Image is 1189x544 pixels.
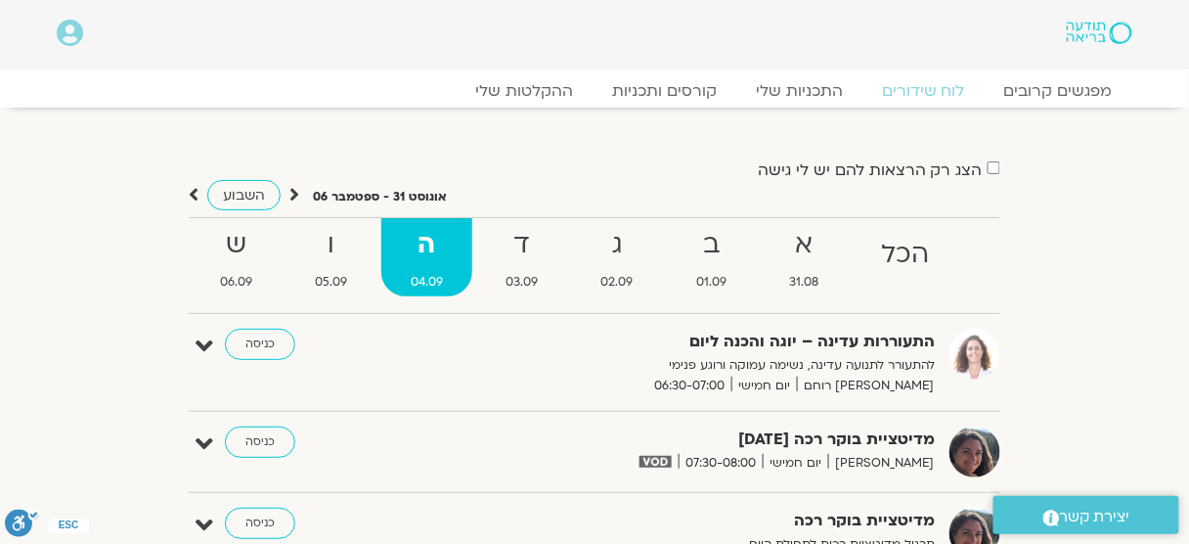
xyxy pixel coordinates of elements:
a: ש06.09 [191,218,282,296]
span: יצירת קשר [1060,504,1130,530]
strong: ג [572,223,663,267]
strong: מדיטציית בוקר רכה [456,508,935,534]
p: להתעורר לתנועה עדינה, נשימה עמוקה ורוגע פנימי [456,355,935,376]
a: השבוע [207,180,281,210]
a: יצירת קשר [993,496,1179,534]
span: 05.09 [286,272,376,293]
strong: מדיטציית בוקר רכה [DATE] [456,427,935,453]
span: [PERSON_NAME] [828,453,935,474]
p: אוגוסט 31 - ספטמבר 06 [313,187,447,207]
a: הכל [853,218,959,296]
strong: ה [381,223,472,267]
a: ו05.09 [286,218,376,296]
a: כניסה [225,329,295,360]
strong: הכל [853,233,959,277]
strong: ו [286,223,376,267]
span: [PERSON_NAME] רוחם [797,376,935,396]
a: התכניות שלי [736,81,862,101]
strong: ש [191,223,282,267]
span: 06.09 [191,272,282,293]
a: כניסה [225,427,295,458]
strong: ד [476,223,567,267]
a: קורסים ותכניות [593,81,736,101]
strong: א [760,223,848,267]
label: הצג רק הרצאות להם יש לי גישה [758,161,983,179]
strong: ב [667,223,756,267]
a: כניסה [225,508,295,539]
nav: Menu [57,81,1132,101]
span: 01.09 [667,272,756,293]
span: 02.09 [572,272,663,293]
span: 31.08 [760,272,848,293]
span: יום חמישי [763,453,828,474]
span: 06:30-07:00 [647,376,731,396]
span: 03.09 [476,272,567,293]
span: 04.09 [381,272,472,293]
span: 07:30-08:00 [679,453,763,474]
a: מפגשים קרובים [985,81,1132,101]
a: ד03.09 [476,218,567,296]
a: ההקלטות שלי [456,81,593,101]
a: א31.08 [760,218,848,296]
img: vodicon [639,456,672,468]
strong: התעוררות עדינה – יוגה והכנה ליום [456,329,935,355]
a: לוח שידורים [862,81,985,101]
span: השבוע [223,186,265,204]
a: ה04.09 [381,218,472,296]
a: ב01.09 [667,218,756,296]
span: יום חמישי [731,376,797,396]
a: ג02.09 [572,218,663,296]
